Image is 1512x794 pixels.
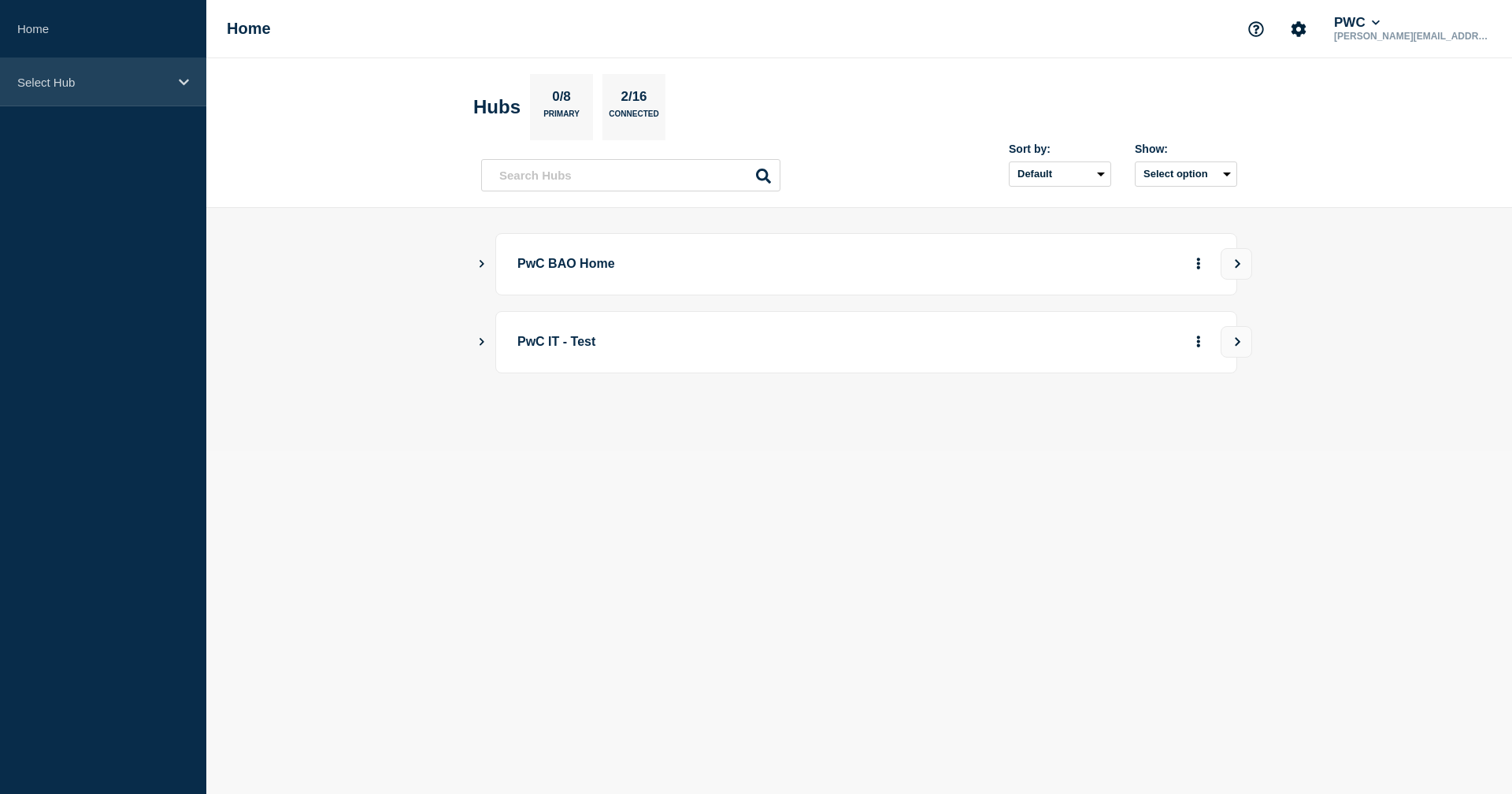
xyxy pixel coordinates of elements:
p: Connected [609,109,658,126]
h2: Hubs [473,96,521,118]
p: 0/8 [547,89,577,109]
p: PwC BAO Home [517,250,953,279]
button: More actions [1188,250,1209,279]
div: Show: [1135,143,1237,155]
p: Select Hub [17,76,169,89]
p: Primary [543,109,580,126]
select: Sort by [1009,161,1111,187]
p: 2/16 [615,89,653,109]
h1: Home [227,20,271,38]
input: Search Hubs [481,159,780,191]
div: Sort by: [1009,143,1111,155]
button: Show Connected Hubs [478,258,486,270]
p: PwC IT - Test [517,328,953,357]
button: Show Connected Hubs [478,336,486,348]
button: More actions [1188,328,1209,357]
button: Support [1240,13,1273,46]
button: Select option [1135,161,1237,187]
button: PWC [1331,15,1383,31]
button: View [1221,326,1252,358]
button: View [1221,248,1252,280]
p: [PERSON_NAME][EMAIL_ADDRESS][PERSON_NAME][DOMAIN_NAME] [1331,31,1495,42]
button: Account settings [1282,13,1315,46]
